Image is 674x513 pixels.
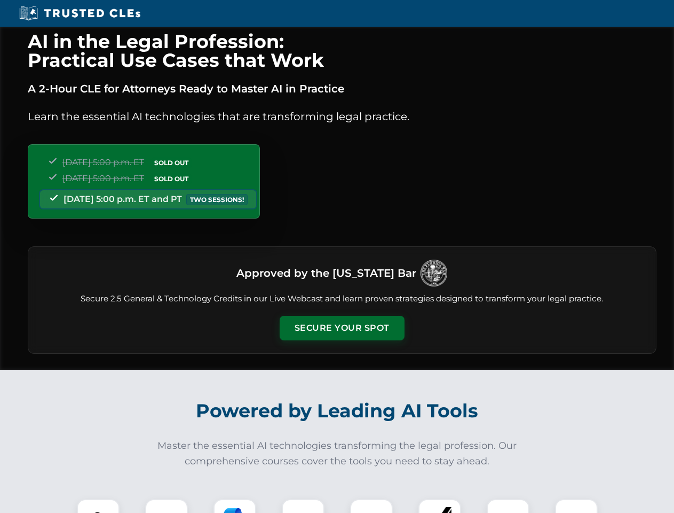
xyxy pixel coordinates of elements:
span: SOLD OUT [150,157,192,168]
h2: Powered by Leading AI Tools [42,392,633,430]
span: [DATE] 5:00 p.m. ET [62,157,144,167]
h3: Approved by the [US_STATE] Bar [236,263,416,283]
p: Master the essential AI technologies transforming the legal profession. Our comprehensive courses... [150,438,524,469]
img: Trusted CLEs [16,5,144,21]
span: [DATE] 5:00 p.m. ET [62,173,144,183]
button: Secure Your Spot [280,316,405,340]
p: Secure 2.5 General & Technology Credits in our Live Webcast and learn proven strategies designed ... [41,293,643,305]
p: A 2-Hour CLE for Attorneys Ready to Master AI in Practice [28,80,656,97]
img: Logo [421,260,447,286]
h1: AI in the Legal Profession: Practical Use Cases that Work [28,32,656,69]
span: SOLD OUT [150,173,192,184]
p: Learn the essential AI technologies that are transforming legal practice. [28,108,656,125]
